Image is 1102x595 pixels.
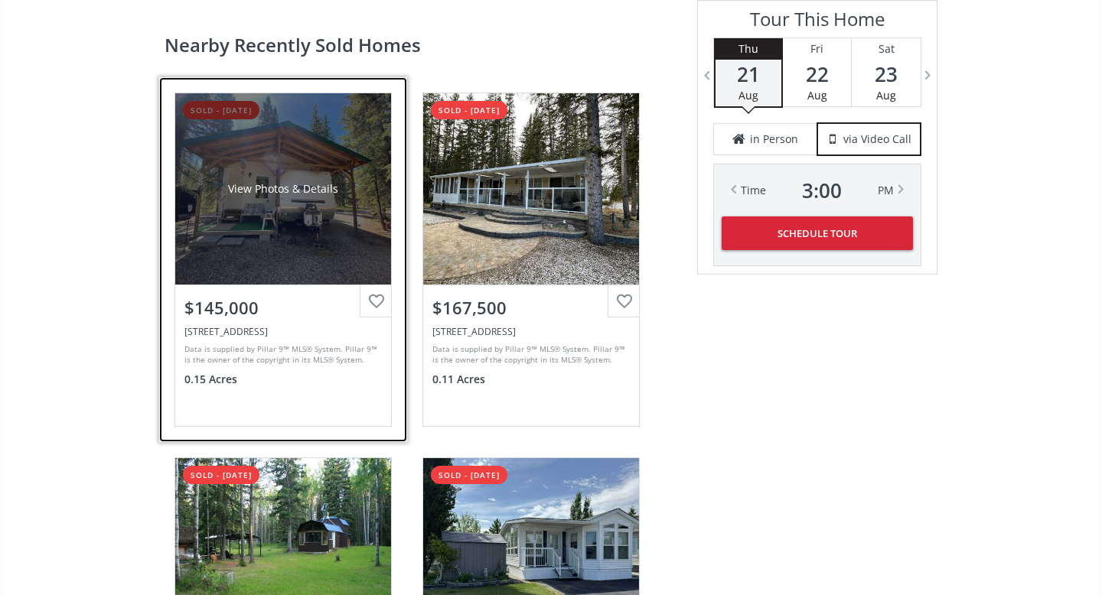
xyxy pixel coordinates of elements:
div: $145,000 [184,296,382,320]
span: 3 : 00 [802,180,842,201]
div: 2 Timber Drive, Rural Mountain View County, AB T0M1X0 [432,325,630,338]
span: 0.15 Acres [184,372,237,387]
span: 0.11 Acres [432,372,485,387]
h3: Tour This Home [713,8,921,37]
div: 32380 Range Road 55 #33, Rural Mountain View County, AB T0M 1X0 [184,325,382,338]
span: in Person [750,132,798,147]
div: Data is supplied by Pillar 9™ MLS® System. Pillar 9™ is the owner of the copyright in its MLS® Sy... [432,343,626,366]
div: Data is supplied by Pillar 9™ MLS® System. Pillar 9™ is the owner of the copyright in its MLS® Sy... [184,343,378,366]
div: Thu [716,38,781,60]
span: Aug [876,88,896,102]
a: sold - [DATE]View Photos & Details$145,000[STREET_ADDRESS]Data is supplied by Pillar 9™ MLS® Syst... [159,77,407,441]
span: 21 [716,63,781,85]
span: Aug [807,88,827,102]
div: View Photos & Details [228,181,338,197]
span: via Video Call [843,132,911,147]
span: 23 [852,63,921,85]
div: Fri [783,38,851,60]
span: 22 [783,63,851,85]
span: Aug [738,88,758,102]
button: Schedule Tour [722,216,913,250]
h2: Nearby Recently Sold Homes [165,36,674,54]
div: $167,500 [432,296,630,320]
div: Time PM [741,180,894,201]
div: Sat [852,38,921,60]
a: sold - [DATE]$167,500[STREET_ADDRESS]Data is supplied by Pillar 9™ MLS® System. Pillar 9™ is the ... [407,77,655,441]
